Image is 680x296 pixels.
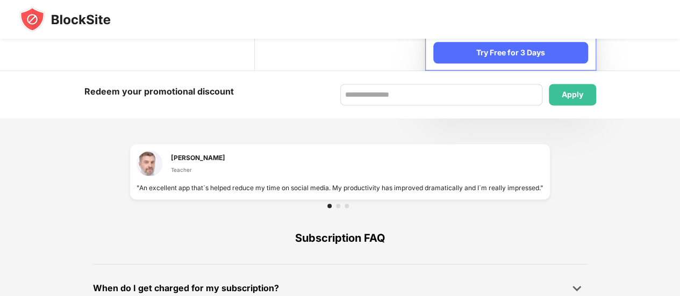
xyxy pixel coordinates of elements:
div: Apply [562,90,583,99]
div: Subscription FAQ [93,212,588,264]
div: Try Free for 3 Days [433,42,588,63]
div: Teacher [171,165,225,174]
div: When do I get charged for my subscription? [93,280,279,296]
div: "An excellent app that`s helped reduce my time on social media. My productivity has improved dram... [137,183,543,193]
img: testimonial-1.jpg [137,150,162,176]
div: [PERSON_NAME] [171,153,225,163]
div: Redeem your promotional discount [84,84,234,99]
img: blocksite-icon-black.svg [19,6,111,32]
